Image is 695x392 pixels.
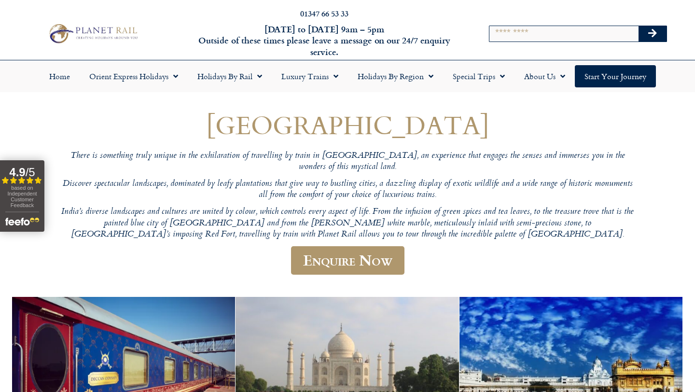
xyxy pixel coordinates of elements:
a: Holidays by Region [348,65,443,87]
a: Orient Express Holidays [80,65,188,87]
img: Planet Rail Train Holidays Logo [45,22,140,45]
p: There is something truly unique in the exhilaration of travelling by train in [GEOGRAPHIC_DATA], ... [58,151,637,173]
a: 01347 66 53 33 [300,8,348,19]
h1: [GEOGRAPHIC_DATA] [58,111,637,139]
a: About Us [514,65,575,87]
a: Start your Journey [575,65,656,87]
a: Holidays by Rail [188,65,272,87]
a: Home [40,65,80,87]
h6: [DATE] to [DATE] 9am – 5pm Outside of these times please leave a message on our 24/7 enquiry serv... [188,24,461,57]
a: Luxury Trains [272,65,348,87]
button: Search [639,26,667,42]
p: Discover spectacular landscapes, dominated by leafy plantations that give way to bustling cities,... [58,179,637,201]
nav: Menu [5,65,690,87]
a: Enquire Now [291,246,404,275]
p: India’s diverse landscapes and cultures are united by colour, which controls every aspect of life... [58,207,637,240]
a: Special Trips [443,65,514,87]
